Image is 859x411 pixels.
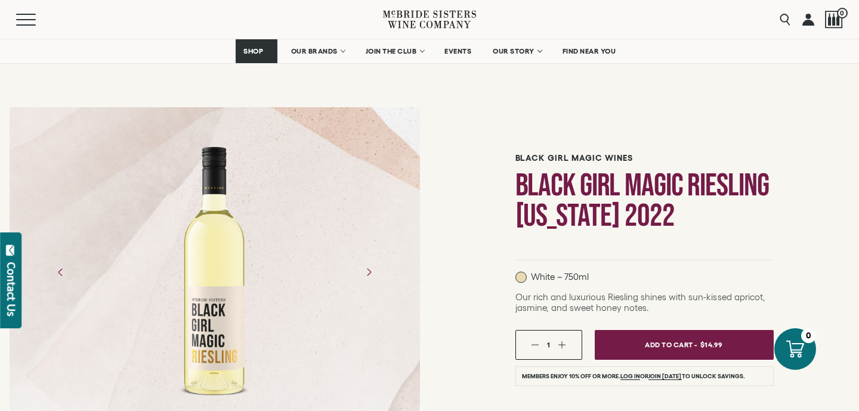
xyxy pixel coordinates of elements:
[515,272,589,283] p: White – 750ml
[353,257,384,288] button: Next
[648,373,681,380] a: join [DATE]
[291,47,338,55] span: OUR BRANDS
[620,373,640,380] a: Log in
[236,39,277,63] a: SHOP
[358,39,431,63] a: JOIN THE CLUB
[243,47,264,55] span: SHOP
[515,170,774,231] h1: Black Girl Magic Riesling [US_STATE] 2022
[45,257,76,288] button: Previous
[645,336,697,353] span: Add To Cart -
[366,47,417,55] span: JOIN THE CLUB
[444,47,471,55] span: EVENTS
[515,366,774,386] li: Members enjoy 10% off or more. or to unlock savings.
[485,39,549,63] a: OUR STORY
[437,39,479,63] a: EVENTS
[801,328,816,343] div: 0
[837,8,848,18] span: 0
[515,292,765,313] span: Our rich and luxurious Riesling shines with sun-kissed apricot, jasmine, and sweet honey notes.
[700,336,723,353] span: $14.99
[563,47,616,55] span: FIND NEAR YOU
[16,14,59,26] button: Mobile Menu Trigger
[283,39,352,63] a: OUR BRANDS
[515,153,774,163] h6: Black Girl Magic Wines
[595,330,774,360] button: Add To Cart - $14.99
[493,47,534,55] span: OUR STORY
[5,262,17,316] div: Contact Us
[555,39,624,63] a: FIND NEAR YOU
[547,341,550,348] span: 1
